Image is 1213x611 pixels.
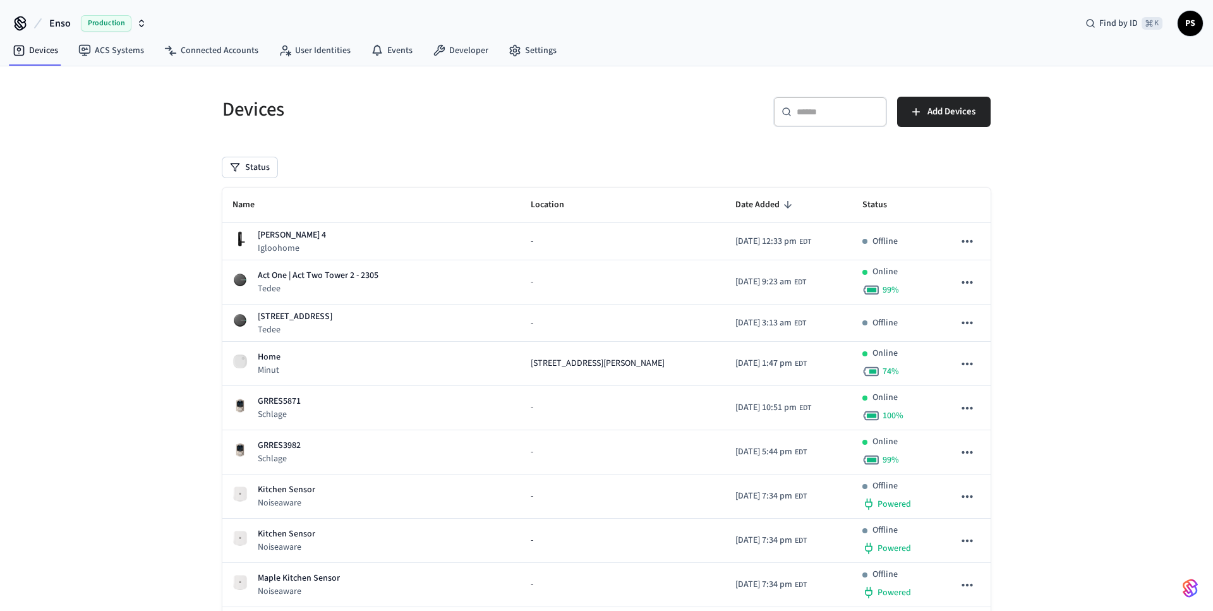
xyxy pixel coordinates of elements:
p: GRRES3982 [258,439,301,452]
span: Add Devices [927,104,975,120]
div: America/Toronto [735,534,807,547]
button: PS [1178,11,1203,36]
p: Online [872,265,898,279]
div: America/Toronto [735,578,807,591]
p: Igloohome [258,242,326,255]
span: Powered [878,586,911,599]
p: Schlage [258,452,301,465]
span: ⌘ K [1142,17,1162,30]
span: [DATE] 7:34 pm [735,578,792,591]
span: [DATE] 7:34 pm [735,534,792,547]
span: 99 % [883,454,899,466]
a: Developer [423,39,498,62]
span: - [531,401,533,414]
a: Events [361,39,423,62]
img: Tedee Smart Lock [232,272,248,287]
div: Find by ID⌘ K [1075,12,1173,35]
span: Production [81,15,131,32]
a: Settings [498,39,567,62]
a: Connected Accounts [154,39,269,62]
span: EDT [795,535,807,547]
p: Maple Kitchen Sensor [258,572,340,585]
span: 74 % [883,365,899,378]
span: Powered [878,498,911,511]
p: [PERSON_NAME] 4 [258,229,326,242]
span: Date Added [735,195,796,215]
p: Kitchen Sensor [258,483,315,497]
p: Offline [872,235,898,248]
span: [DATE] 10:51 pm [735,401,797,414]
span: EDT [794,318,806,329]
span: Powered [878,542,911,555]
p: Online [872,347,898,360]
p: Noiseaware [258,585,340,598]
span: - [531,490,533,503]
p: Online [872,391,898,404]
span: EDT [794,277,806,288]
span: - [531,235,533,248]
p: Offline [872,480,898,493]
div: America/Toronto [735,401,811,414]
img: Minut Sensor [232,354,248,369]
img: NoiseAware Indoor Sensor [232,575,248,590]
p: Noiseaware [258,497,315,509]
span: [DATE] 12:33 pm [735,235,797,248]
a: ACS Systems [68,39,154,62]
p: Offline [872,317,898,330]
p: Act One | Act Two Tower 2 - 2305 [258,269,378,282]
span: EDT [795,358,807,370]
p: Tedee [258,282,378,295]
p: Online [872,435,898,449]
div: America/Toronto [735,317,806,330]
span: EDT [799,236,811,248]
span: EDT [795,491,807,502]
div: America/Toronto [735,490,807,503]
span: - [531,578,533,591]
p: Offline [872,568,898,581]
span: [DATE] 3:13 am [735,317,792,330]
img: igloohome_mortise_2 [232,231,248,246]
span: Name [232,195,271,215]
span: 100 % [883,409,903,422]
button: Status [222,157,277,178]
span: [DATE] 1:47 pm [735,357,792,370]
span: PS [1179,12,1202,35]
span: - [531,275,533,289]
div: America/Toronto [735,275,806,289]
span: [DATE] 5:44 pm [735,445,792,459]
div: America/Toronto [735,235,811,248]
span: Status [862,195,903,215]
span: EDT [795,447,807,458]
img: Tedee Smart Lock [232,313,248,328]
span: [STREET_ADDRESS][PERSON_NAME] [531,357,665,370]
a: User Identities [269,39,361,62]
p: Offline [872,524,898,537]
p: [STREET_ADDRESS] [258,310,332,324]
div: America/Toronto [735,445,807,459]
div: America/Toronto [735,357,807,370]
img: Schlage Sense Smart Deadbolt with Camelot Trim, Front [232,398,248,413]
span: [DATE] 9:23 am [735,275,792,289]
span: EDT [799,402,811,414]
img: NoiseAware Indoor Sensor [232,531,248,546]
p: Noiseaware [258,541,315,554]
p: Tedee [258,324,332,336]
img: SeamLogoGradient.69752ec5.svg [1183,578,1198,598]
span: - [531,534,533,547]
p: GRRES5871 [258,395,301,408]
span: EDT [795,579,807,591]
span: 99 % [883,284,899,296]
p: Schlage [258,408,301,421]
span: Find by ID [1099,17,1138,30]
p: Kitchen Sensor [258,528,315,541]
h5: Devices [222,97,599,123]
span: [DATE] 7:34 pm [735,490,792,503]
span: Location [531,195,581,215]
p: Minut [258,364,281,377]
img: NoiseAware Indoor Sensor [232,487,248,502]
button: Add Devices [897,97,991,127]
span: - [531,317,533,330]
p: Home [258,351,281,364]
span: - [531,445,533,459]
img: Schlage Sense Smart Deadbolt with Camelot Trim, Front [232,442,248,457]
